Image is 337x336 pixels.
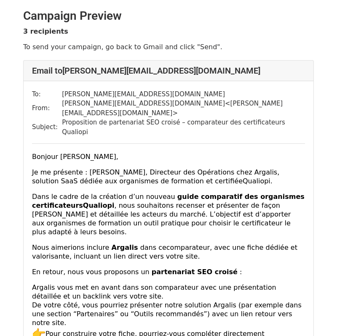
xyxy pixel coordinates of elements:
td: From: [32,99,62,118]
p: To send your campaign, go back to Gmail and click "Send". [23,42,314,51]
p: Bonjour [PERSON_NAME], [32,152,305,161]
td: Subject: [32,118,62,137]
h4: Email to [PERSON_NAME][EMAIL_ADDRESS][DOMAIN_NAME] [32,66,305,76]
p: Je me présente : [PERSON_NAME], Directeur des Opérations chez , solution SaaS dédiée aux organism... [32,168,305,185]
strong: Argalis [112,243,138,251]
p: Dans le cadre de la création d’un nouveau , nous souhaitons recenser et présenter de façon [PERSO... [32,192,305,236]
td: [PERSON_NAME][EMAIL_ADDRESS][DOMAIN_NAME] [62,90,305,99]
h2: Campaign Preview [23,9,314,23]
strong: partenariat SEO croisé [152,268,238,276]
span: comparateur [166,243,210,251]
p: En retour, nous vous proposons un : [32,267,305,276]
strong: guide comparatif des organismes certificateurs [32,193,305,209]
span: Qualiopi [83,201,115,209]
td: Proposition de partenariat SEO croisé – comparateur des certificateurs Qualiopi [62,118,305,137]
a: Argalis [254,168,277,176]
td: [PERSON_NAME][EMAIL_ADDRESS][DOMAIN_NAME] < [PERSON_NAME][EMAIL_ADDRESS][DOMAIN_NAME] > [62,99,305,118]
td: To: [32,90,62,99]
p: Nous aimerions inclure dans ce , avec une fiche dédiée et valorisante, incluant un lien direct ve... [32,243,305,261]
p: De votre côté, vous pourriez présenter notre solution Argalis (par exemple dans une section “Part... [32,301,305,327]
span: Qualiopi [243,177,270,185]
p: Argalis vous met en avant dans son comparateur avec une présentation détaillée et un backlink ver... [32,283,305,301]
strong: 3 recipients [23,27,68,35]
